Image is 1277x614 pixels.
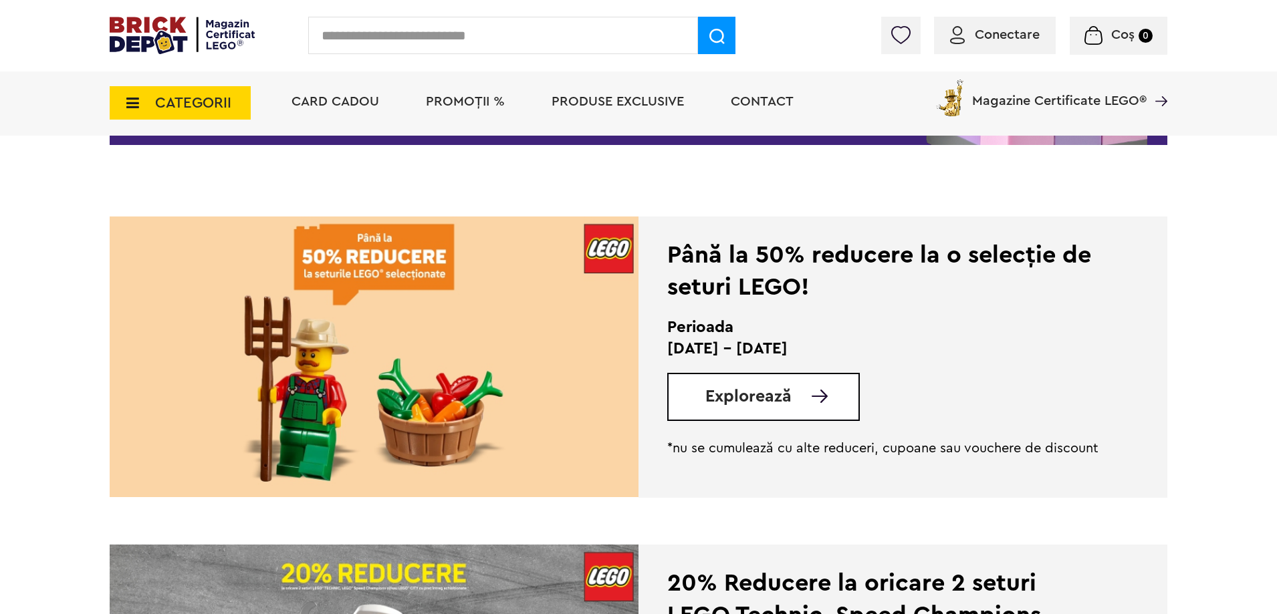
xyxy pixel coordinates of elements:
[667,338,1101,359] p: [DATE] - [DATE]
[975,28,1040,41] span: Conectare
[667,440,1101,456] p: *nu se cumulează cu alte reduceri, cupoane sau vouchere de discount
[552,95,684,108] a: Produse exclusive
[426,95,505,108] a: PROMOȚII %
[1111,28,1135,41] span: Coș
[950,28,1040,41] a: Conectare
[705,388,858,405] a: Explorează
[1139,29,1153,43] small: 0
[705,388,792,405] span: Explorează
[1147,77,1167,90] a: Magazine Certificate LEGO®
[155,96,231,110] span: CATEGORII
[972,77,1147,108] span: Magazine Certificate LEGO®
[667,317,1101,338] h2: Perioada
[292,95,379,108] a: Card Cadou
[667,239,1101,303] div: Până la 50% reducere la o selecție de seturi LEGO!
[731,95,794,108] a: Contact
